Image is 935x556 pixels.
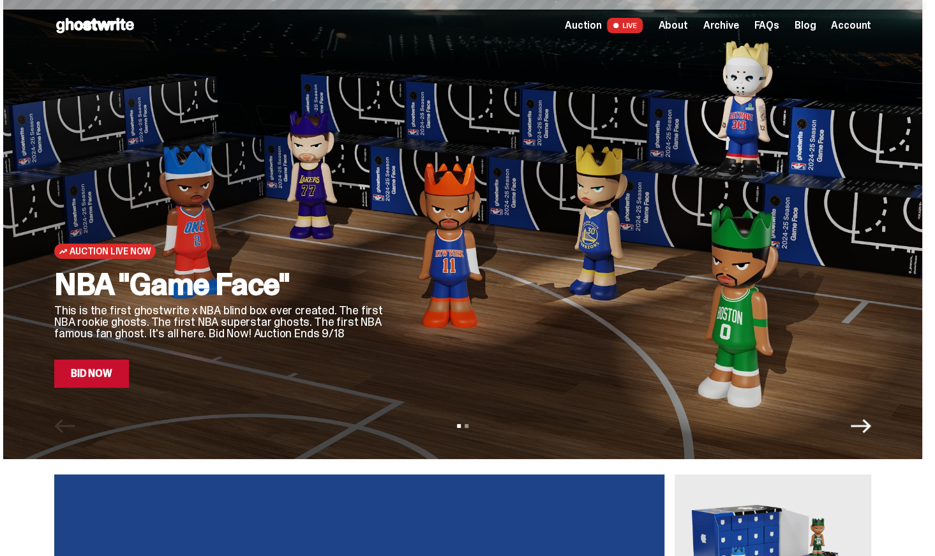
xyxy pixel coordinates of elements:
span: Auction [565,20,602,31]
a: About [658,20,687,31]
a: Auction LIVE [565,18,643,33]
a: Bid Now [54,360,129,388]
span: LIVE [607,18,643,33]
a: Account [831,20,871,31]
button: View slide 1 [457,424,461,428]
span: Auction Live Now [70,246,151,256]
p: This is the first ghostwrite x NBA blind box ever created. The first NBA rookie ghosts. The first... [54,305,386,339]
a: FAQs [754,20,779,31]
h2: NBA "Game Face" [54,269,386,300]
button: View slide 2 [465,424,468,428]
button: Next [851,416,871,436]
a: Blog [795,20,816,31]
a: Archive [703,20,738,31]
